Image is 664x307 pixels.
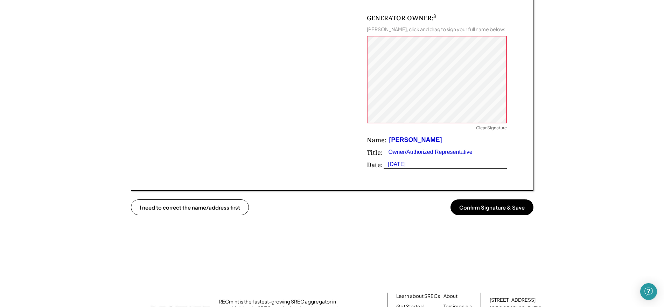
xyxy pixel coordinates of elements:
[384,161,406,168] div: [DATE]
[367,148,383,157] div: Title:
[640,283,657,300] div: Open Intercom Messenger
[490,296,536,303] div: [STREET_ADDRESS]
[450,199,533,215] button: Confirm Signature & Save
[384,148,473,156] div: Owner/Authorized Representative
[433,13,436,19] sup: 3
[387,136,442,144] div: [PERSON_NAME]
[367,26,505,32] div: [PERSON_NAME], click and drag to sign your full name below:
[476,125,507,132] div: Clear Signature
[367,136,386,144] div: Name:
[443,293,457,300] a: About
[396,293,440,300] a: Learn about SRECs
[131,199,249,215] button: I need to correct the name/address first
[367,161,383,169] div: Date:
[367,14,436,22] div: GENERATOR OWNER:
